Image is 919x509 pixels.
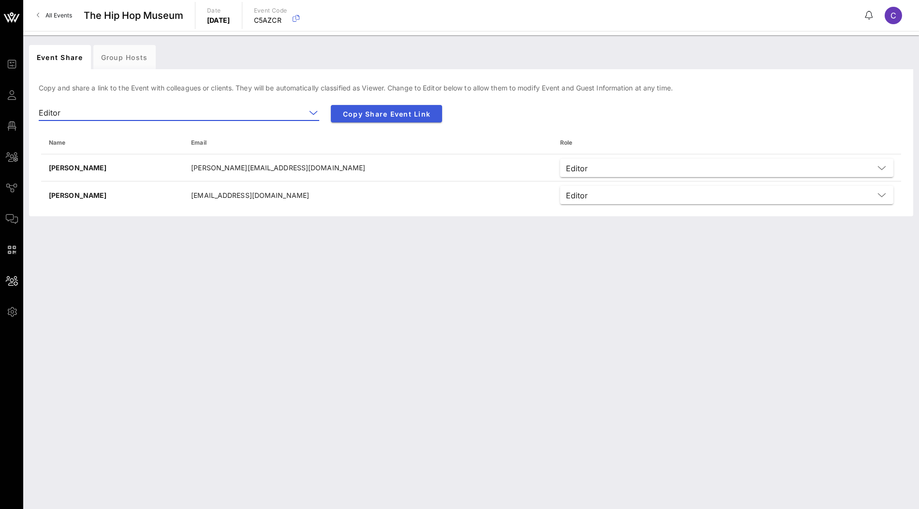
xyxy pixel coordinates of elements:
div: Group Hosts [93,45,156,69]
div: Editor [39,105,319,120]
th: Role [552,131,901,154]
p: Event Code [254,6,287,15]
p: [DATE] [207,15,230,25]
div: Copy and share a link to the Event with colleagues or clients. They will be automatically classif... [29,75,913,216]
span: All Events [45,12,72,19]
div: C [885,7,902,24]
td: [PERSON_NAME] [41,181,183,209]
div: Event Share [29,45,91,69]
p: Date [207,6,230,15]
td: [PERSON_NAME][EMAIL_ADDRESS][DOMAIN_NAME] [183,154,552,181]
a: All Events [31,8,78,23]
button: Copy Share Event Link [331,105,442,122]
div: Editor [39,108,60,117]
div: Editor [560,159,893,177]
th: Name [41,131,183,154]
th: Email [183,131,552,154]
div: Editor [566,164,588,173]
div: Editor [560,186,893,204]
div: Editor [566,191,588,200]
span: Copy Share Event Link [339,110,434,118]
p: C5AZCR [254,15,287,25]
span: The Hip Hop Museum [84,8,183,23]
td: [PERSON_NAME] [41,154,183,181]
td: [EMAIL_ADDRESS][DOMAIN_NAME] [183,181,552,209]
span: C [890,11,896,20]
